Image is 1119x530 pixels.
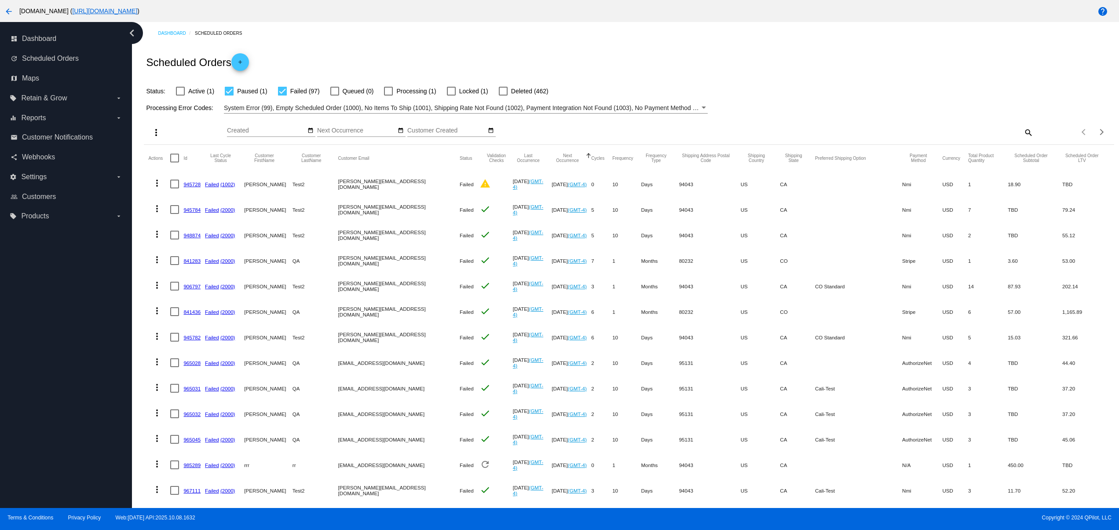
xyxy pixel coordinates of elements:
[151,127,161,138] mat-icon: more_vert
[11,35,18,42] i: dashboard
[968,197,1008,222] mat-cell: 7
[1008,222,1062,248] mat-cell: TBD
[11,193,18,200] i: people_outline
[293,350,338,375] mat-cell: QA
[591,197,612,222] mat-cell: 5
[227,127,306,134] input: Created
[741,197,780,222] mat-cell: US
[220,437,235,442] a: (2000)
[244,153,285,163] button: Change sorting for CustomerFirstName
[641,171,679,197] mat-cell: Days
[152,203,162,214] mat-icon: more_vert
[11,71,122,85] a: map Maps
[11,75,18,82] i: map
[244,248,293,273] mat-cell: [PERSON_NAME]
[552,197,591,222] mat-cell: [DATE]
[338,401,460,427] mat-cell: [EMAIL_ADDRESS][DOMAIN_NAME]
[679,273,741,299] mat-cell: 94043
[552,222,591,248] mat-cell: [DATE]
[152,382,162,393] mat-icon: more_vert
[591,155,604,161] button: Change sorting for Cycles
[1062,375,1109,401] mat-cell: 37.20
[942,299,968,324] mat-cell: USD
[293,153,330,163] button: Change sorting for CustomerLastName
[780,324,815,350] mat-cell: CA
[183,232,201,238] a: 948874
[612,427,641,452] mat-cell: 10
[591,427,612,452] mat-cell: 2
[152,178,162,188] mat-icon: more_vert
[741,401,780,427] mat-cell: US
[183,437,201,442] a: 965045
[780,273,815,299] mat-cell: CA
[205,335,219,340] a: Failed
[741,171,780,197] mat-cell: US
[612,171,641,197] mat-cell: 10
[815,273,902,299] mat-cell: CO Standard
[398,127,404,134] mat-icon: date_range
[1008,153,1054,163] button: Change sorting for Subtotal
[205,207,219,213] a: Failed
[1062,299,1109,324] mat-cell: 1,165.89
[244,222,293,248] mat-cell: [PERSON_NAME]
[641,273,679,299] mat-cell: Months
[220,207,235,213] a: (2000)
[568,283,587,289] a: (GMT-4)
[612,197,641,222] mat-cell: 10
[679,197,741,222] mat-cell: 94043
[205,437,219,442] a: Failed
[152,357,162,367] mat-icon: more_vert
[513,383,543,394] a: (GMT-4)
[968,299,1008,324] mat-cell: 6
[205,309,219,315] a: Failed
[591,171,612,197] mat-cell: 0
[780,222,815,248] mat-cell: CA
[244,324,293,350] mat-cell: [PERSON_NAME]
[591,273,612,299] mat-cell: 3
[244,350,293,375] mat-cell: [PERSON_NAME]
[460,155,472,161] button: Change sorting for Status
[591,401,612,427] mat-cell: 2
[741,350,780,375] mat-cell: US
[612,401,641,427] mat-cell: 10
[815,324,902,350] mat-cell: CO Standard
[205,153,236,163] button: Change sorting for LastProcessingCycleId
[741,299,780,324] mat-cell: US
[741,222,780,248] mat-cell: US
[679,299,741,324] mat-cell: 80232
[552,248,591,273] mat-cell: [DATE]
[72,7,137,15] a: [URL][DOMAIN_NAME]
[568,309,587,315] a: (GMT-4)
[22,74,39,82] span: Maps
[902,197,942,222] mat-cell: Nmi
[220,309,235,315] a: (2000)
[293,248,338,273] mat-cell: QA
[641,153,671,163] button: Change sorting for FrequencyType
[552,401,591,427] mat-cell: [DATE]
[641,248,679,273] mat-cell: Months
[152,254,162,265] mat-icon: more_vert
[338,375,460,401] mat-cell: [EMAIL_ADDRESS][DOMAIN_NAME]
[513,427,552,452] mat-cell: [DATE]
[942,401,968,427] mat-cell: USD
[612,324,641,350] mat-cell: 10
[902,299,942,324] mat-cell: Stripe
[293,197,338,222] mat-cell: Test2
[780,299,815,324] mat-cell: CO
[183,283,201,289] a: 906797
[1008,427,1062,452] mat-cell: TBD
[1062,222,1109,248] mat-cell: 55.12
[568,411,587,417] a: (GMT-4)
[513,248,552,273] mat-cell: [DATE]
[488,127,494,134] mat-icon: date_range
[741,273,780,299] mat-cell: US
[338,427,460,452] mat-cell: [EMAIL_ADDRESS][DOMAIN_NAME]
[1008,273,1062,299] mat-cell: 87.93
[968,171,1008,197] mat-cell: 1
[338,350,460,375] mat-cell: [EMAIL_ADDRESS][DOMAIN_NAME]
[568,437,587,442] a: (GMT-4)
[942,324,968,350] mat-cell: USD
[942,222,968,248] mat-cell: USD
[513,324,552,350] mat-cell: [DATE]
[552,375,591,401] mat-cell: [DATE]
